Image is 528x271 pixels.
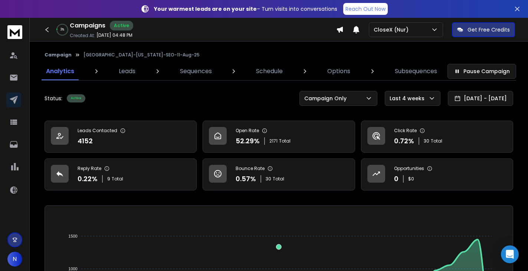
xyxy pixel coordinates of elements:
p: Open Rate [236,128,259,134]
p: Status: [45,95,62,102]
a: Subsequences [390,62,442,80]
p: Leads Contacted [78,128,117,134]
a: Open Rate52.29%2171Total [203,121,355,153]
button: [DATE] - [DATE] [448,91,513,106]
p: 4152 [78,136,93,146]
button: Get Free Credits [452,22,515,37]
tspan: 1500 [69,234,78,238]
p: Leads [119,67,135,76]
p: Created At: [70,33,95,39]
p: Reply Rate [78,166,101,172]
button: Campaign [45,52,72,58]
a: Analytics [42,62,79,80]
span: 30 [266,176,271,182]
p: Bounce Rate [236,166,265,172]
p: Analytics [46,67,74,76]
span: 30 [424,138,429,144]
p: Get Free Credits [468,26,510,33]
p: Options [327,67,350,76]
p: Sequences [180,67,212,76]
a: Leads [114,62,140,80]
a: Leads Contacted4152 [45,121,197,153]
p: Last 4 weeks [390,95,427,102]
p: Opportunities [394,166,424,172]
span: 2171 [269,138,278,144]
p: Schedule [256,67,283,76]
p: [GEOGRAPHIC_DATA]-[US_STATE]-SEO-11-Aug-25 [83,52,200,58]
a: Options [323,62,355,80]
a: Reply Rate0.22%9Total [45,159,197,190]
p: 3 % [60,27,64,32]
p: Click Rate [394,128,417,134]
p: 0.72 % [394,136,414,146]
tspan: 1000 [69,267,78,271]
a: Click Rate0.72%30Total [361,121,513,153]
a: Opportunities0$0 [361,159,513,190]
button: N [7,252,22,267]
a: Sequences [176,62,216,80]
p: [DATE] 04:48 PM [96,32,132,38]
div: Active [67,94,85,102]
p: 0.57 % [236,174,256,184]
p: 0.22 % [78,174,98,184]
a: Reach Out Now [343,3,388,15]
a: Schedule [252,62,287,80]
div: Active [110,21,133,30]
p: $ 0 [408,176,414,182]
img: logo [7,25,22,39]
h1: Campaigns [70,21,105,30]
p: – Turn visits into conversations [154,5,337,13]
span: Total [279,138,291,144]
div: Open Intercom Messenger [501,245,519,263]
p: 52.29 % [236,136,260,146]
span: Total [431,138,442,144]
span: 9 [107,176,110,182]
p: Reach Out Now [345,5,386,13]
strong: Your warmest leads are on your site [154,5,257,13]
p: Campaign Only [304,95,350,102]
span: Total [112,176,123,182]
a: Bounce Rate0.57%30Total [203,159,355,190]
p: Subsequences [395,67,437,76]
p: 0 [394,174,399,184]
button: Pause Campaign [447,64,516,79]
span: Total [273,176,284,182]
p: CloseX (Nur) [374,26,411,33]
